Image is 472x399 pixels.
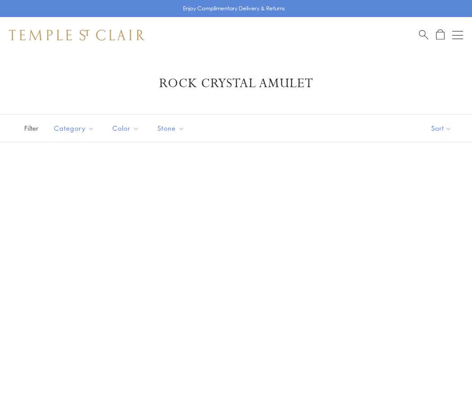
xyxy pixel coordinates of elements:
[106,118,146,138] button: Color
[411,115,472,142] button: Show sort by
[183,4,285,13] p: Enjoy Complimentary Delivery & Returns
[153,123,191,134] span: Stone
[108,123,146,134] span: Color
[22,75,450,92] h1: Rock Crystal Amulet
[49,123,101,134] span: Category
[151,118,191,138] button: Stone
[436,29,445,40] a: Open Shopping Bag
[452,30,463,40] button: Open navigation
[419,29,428,40] a: Search
[47,118,101,138] button: Category
[9,30,145,40] img: Temple St. Clair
